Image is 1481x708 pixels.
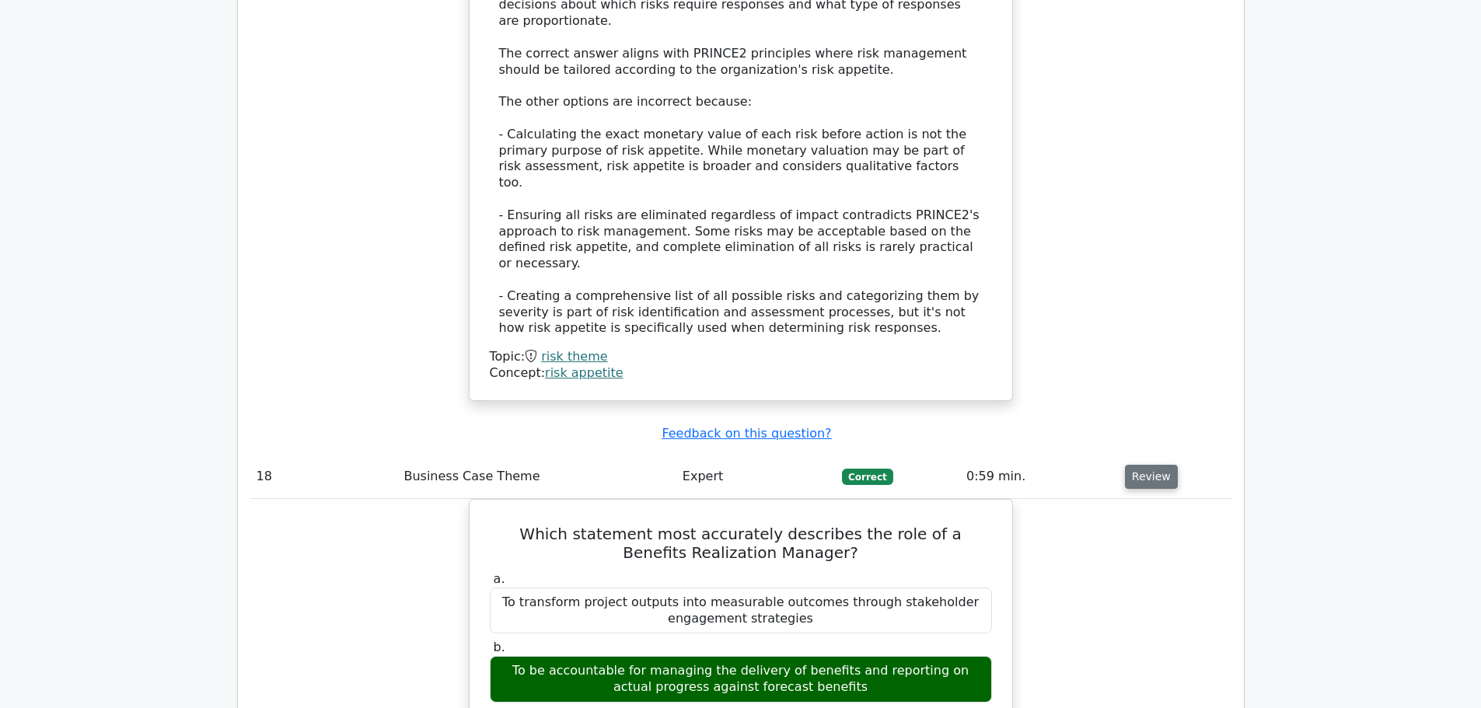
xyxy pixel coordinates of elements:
[494,571,505,586] span: a.
[545,365,623,380] a: risk appetite
[960,455,1119,499] td: 0:59 min.
[541,349,607,364] a: risk theme
[494,640,505,654] span: b.
[397,455,676,499] td: Business Case Theme
[490,588,992,634] div: To transform project outputs into measurable outcomes through stakeholder engagement strategies
[490,349,992,365] div: Topic:
[490,656,992,703] div: To be accountable for managing the delivery of benefits and reporting on actual progress against ...
[250,455,398,499] td: 18
[490,365,992,382] div: Concept:
[1125,465,1178,489] button: Review
[488,525,994,562] h5: Which statement most accurately describes the role of a Benefits Realization Manager?
[842,469,892,484] span: Correct
[662,426,831,441] a: Feedback on this question?
[676,455,836,499] td: Expert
